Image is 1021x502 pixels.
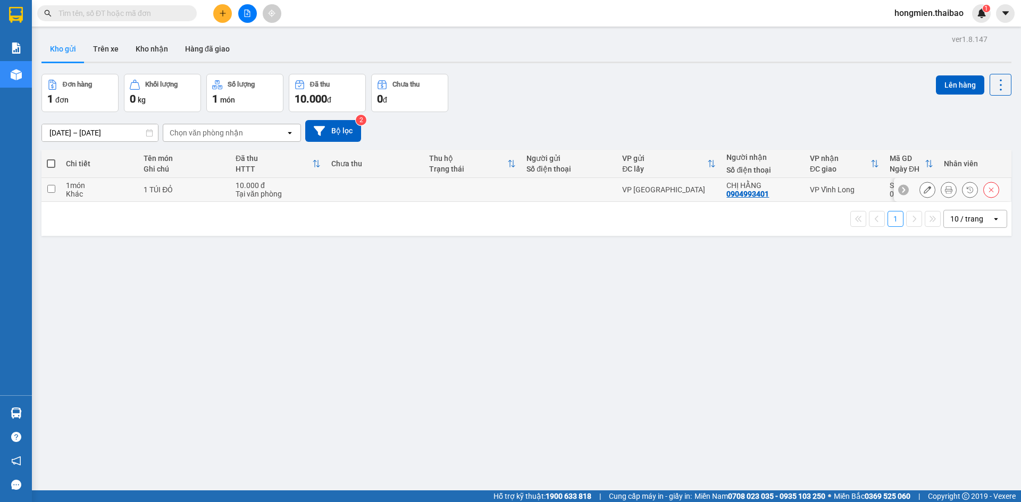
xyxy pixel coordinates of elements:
button: Kho nhận [127,36,177,62]
button: Hàng đã giao [177,36,238,62]
div: ĐC giao [810,165,871,173]
th: Toggle SortBy [230,150,326,178]
div: HTTT [236,165,312,173]
div: VP [GEOGRAPHIC_DATA] [622,185,716,194]
div: Ngày ĐH [890,165,925,173]
img: icon-new-feature [977,8,986,18]
span: 1 [984,5,988,12]
div: SG10250036 [890,181,933,190]
span: kg [138,96,146,104]
div: Đơn hàng [63,81,92,88]
strong: 1900 633 818 [546,492,591,500]
div: Chi tiết [66,159,133,168]
input: Select a date range. [42,124,158,141]
button: plus [213,4,232,23]
button: 1 [888,211,903,227]
span: Miền Bắc [834,490,910,502]
button: Số lượng1món [206,74,283,112]
button: Chưa thu0đ [371,74,448,112]
span: ⚪️ [828,494,831,498]
div: Số điện thoại [526,165,612,173]
th: Toggle SortBy [424,150,522,178]
div: 1 món [66,181,133,190]
svg: open [992,215,1000,223]
div: Đã thu [236,154,312,163]
span: Hỗ trợ kỹ thuật: [493,490,591,502]
th: Toggle SortBy [805,150,884,178]
div: VP gửi [622,154,707,163]
div: Số lượng [228,81,255,88]
div: 09:04 [DATE] [890,190,933,198]
div: CHỊ HẰNG [726,181,799,190]
button: Bộ lọc [305,120,361,142]
div: Ghi chú [144,165,225,173]
span: search [44,10,52,17]
button: Đơn hàng1đơn [41,74,119,112]
span: question-circle [11,432,21,442]
div: Khối lượng [145,81,178,88]
span: 0 [377,92,383,105]
span: món [220,96,235,104]
span: plus [219,10,227,17]
div: Người gửi [526,154,612,163]
strong: 0369 525 060 [865,492,910,500]
div: Thu hộ [429,154,508,163]
div: Khác [66,190,133,198]
div: Tại văn phòng [236,190,321,198]
button: Trên xe [85,36,127,62]
span: 1 [212,92,218,105]
div: ver 1.8.147 [952,33,987,45]
svg: open [286,129,294,137]
button: Lên hàng [936,75,984,95]
div: Số điện thoại [726,166,799,174]
div: Trạng thái [429,165,508,173]
span: đ [383,96,387,104]
div: VP Vĩnh Long [810,185,879,194]
div: Sửa đơn hàng [919,182,935,198]
button: Kho gửi [41,36,85,62]
img: warehouse-icon [11,407,22,419]
div: Nhân viên [944,159,1005,168]
th: Toggle SortBy [884,150,939,178]
button: caret-down [996,4,1015,23]
img: solution-icon [11,42,22,54]
span: aim [268,10,275,17]
div: 10 / trang [950,214,983,224]
span: hongmien.thaibao [886,6,972,20]
div: 10.000 đ [236,181,321,190]
button: Đã thu10.000đ [289,74,366,112]
img: logo-vxr [9,7,23,23]
button: file-add [238,4,257,23]
span: 10.000 [295,92,327,105]
div: Chọn văn phòng nhận [170,127,243,138]
div: Đã thu [310,81,330,88]
span: Cung cấp máy in - giấy in: [609,490,692,502]
div: Chưa thu [392,81,420,88]
div: Mã GD [890,154,925,163]
div: Chưa thu [331,159,419,168]
button: Khối lượng0kg [124,74,201,112]
div: VP nhận [810,154,871,163]
div: 1 TÚI ĐỎ [144,185,225,194]
sup: 2 [356,115,366,125]
th: Toggle SortBy [617,150,721,178]
div: 0904993401 [726,190,769,198]
button: aim [263,4,281,23]
span: notification [11,456,21,466]
strong: 0708 023 035 - 0935 103 250 [728,492,825,500]
span: 0 [130,92,136,105]
span: 1 [47,92,53,105]
span: copyright [962,492,969,500]
input: Tìm tên, số ĐT hoặc mã đơn [58,7,184,19]
sup: 1 [983,5,990,12]
div: Tên món [144,154,225,163]
span: caret-down [1001,8,1010,18]
span: Miền Nam [694,490,825,502]
span: đơn [55,96,69,104]
div: Người nhận [726,153,799,161]
span: | [599,490,601,502]
span: message [11,480,21,490]
div: ĐC lấy [622,165,707,173]
span: | [918,490,920,502]
span: đ [327,96,331,104]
